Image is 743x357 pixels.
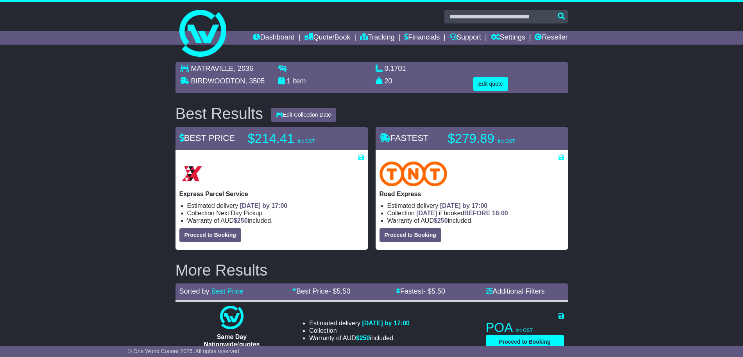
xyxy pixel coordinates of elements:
[396,287,445,295] a: Fastest- $5.50
[449,31,481,45] a: Support
[387,202,564,209] li: Estimated delivery
[304,31,350,45] a: Quote/Book
[237,217,248,224] span: 250
[380,190,564,198] p: Road Express
[293,77,306,85] span: item
[179,287,209,295] span: Sorted by
[416,210,437,216] span: [DATE]
[464,210,491,216] span: BEFORE
[179,228,241,242] button: Proceed to Booking
[385,77,392,85] span: 20
[191,65,234,72] span: MATRAVILLE
[220,306,243,329] img: One World Courier: Same Day Nationwide(quotes take 0.5-1 hour)
[287,77,291,85] span: 1
[360,335,370,341] span: 250
[360,31,394,45] a: Tracking
[292,287,350,295] a: Best Price- $5.50
[298,139,315,144] span: inc GST
[271,108,336,122] button: Edit Collection Date
[179,133,235,143] span: BEST PRICE
[172,105,267,122] div: Best Results
[309,327,410,334] li: Collection
[356,335,370,341] span: $
[187,202,364,209] li: Estimated delivery
[434,217,448,224] span: $
[486,287,545,295] a: Additional Filters
[437,217,448,224] span: 250
[204,334,260,355] span: Same Day Nationwide(quotes take 0.5-1 hour)
[309,334,410,342] li: Warranty of AUD included.
[516,328,533,333] span: inc GST
[416,210,508,216] span: if booked
[423,287,445,295] span: - $
[337,287,350,295] span: 5.50
[486,335,564,349] button: Proceed to Booking
[211,287,243,295] a: Best Price
[380,228,441,242] button: Proceed to Booking
[473,77,508,91] button: Edit quote
[216,210,262,216] span: Next Day Pickup
[535,31,568,45] a: Reseller
[234,217,248,224] span: $
[128,348,241,354] span: © One World Courier 2025. All rights reserved.
[486,320,564,335] p: POA
[431,287,445,295] span: 5.50
[387,209,564,217] li: Collection
[248,131,346,146] p: $214.41
[404,31,440,45] a: Financials
[362,320,410,326] span: [DATE] by 17:00
[448,131,546,146] p: $279.89
[380,161,448,186] img: TNT Domestic: Road Express
[187,217,364,224] li: Warranty of AUD included.
[253,31,295,45] a: Dashboard
[175,261,568,279] h2: More Results
[234,65,253,72] span: , 2036
[191,77,245,85] span: BIRDWOODTON
[385,65,406,72] span: 0.1701
[328,287,350,295] span: - $
[245,77,265,85] span: , 3505
[309,319,410,327] li: Estimated delivery
[440,202,488,209] span: [DATE] by 17:00
[179,161,204,186] img: Border Express: Express Parcel Service
[492,210,508,216] span: 16:00
[498,139,515,144] span: inc GST
[240,202,288,209] span: [DATE] by 17:00
[179,190,364,198] p: Express Parcel Service
[491,31,525,45] a: Settings
[387,217,564,224] li: Warranty of AUD included.
[187,209,364,217] li: Collection
[380,133,429,143] span: FASTEST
